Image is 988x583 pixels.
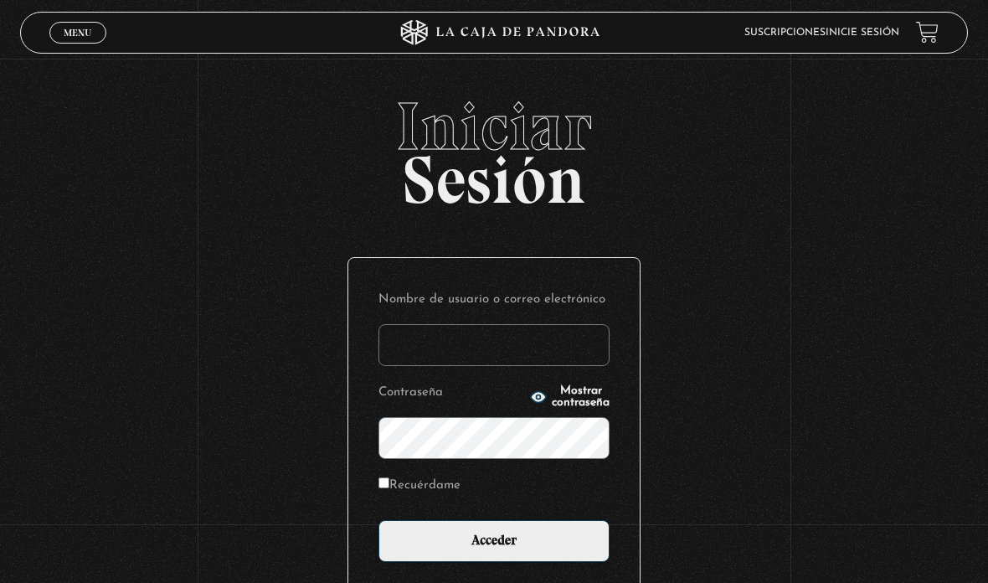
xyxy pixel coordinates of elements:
[20,93,969,160] span: Iniciar
[552,385,610,409] span: Mostrar contraseña
[916,21,939,44] a: View your shopping cart
[744,28,826,38] a: Suscripciones
[20,93,969,200] h2: Sesión
[64,28,91,38] span: Menu
[378,381,525,404] label: Contraseña
[378,477,389,488] input: Recuérdame
[378,288,610,311] label: Nombre de usuario o correo electrónico
[378,520,610,562] input: Acceder
[378,474,461,497] label: Recuérdame
[530,385,610,409] button: Mostrar contraseña
[826,28,899,38] a: Inicie sesión
[59,42,98,54] span: Cerrar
